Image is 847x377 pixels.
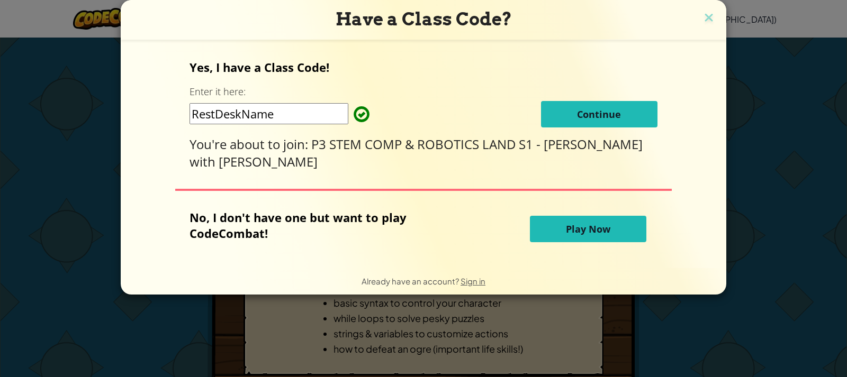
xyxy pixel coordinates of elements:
span: Have a Class Code? [336,8,512,30]
button: Continue [541,101,657,127]
p: No, I don't have one but want to play CodeCombat! [190,209,466,241]
span: P3 STEM COMP & ROBOTICS LAND S1 - [PERSON_NAME] [311,135,643,153]
a: Sign in [461,276,485,286]
span: You're about to join: [190,135,311,153]
span: Play Now [566,223,610,235]
img: close icon [702,11,716,26]
span: with [190,153,219,170]
label: Enter it here: [190,85,246,98]
span: Continue [577,108,621,121]
button: Play Now [530,216,646,242]
span: Already have an account? [362,276,461,286]
span: [PERSON_NAME] [219,153,318,170]
p: Yes, I have a Class Code! [190,59,657,75]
